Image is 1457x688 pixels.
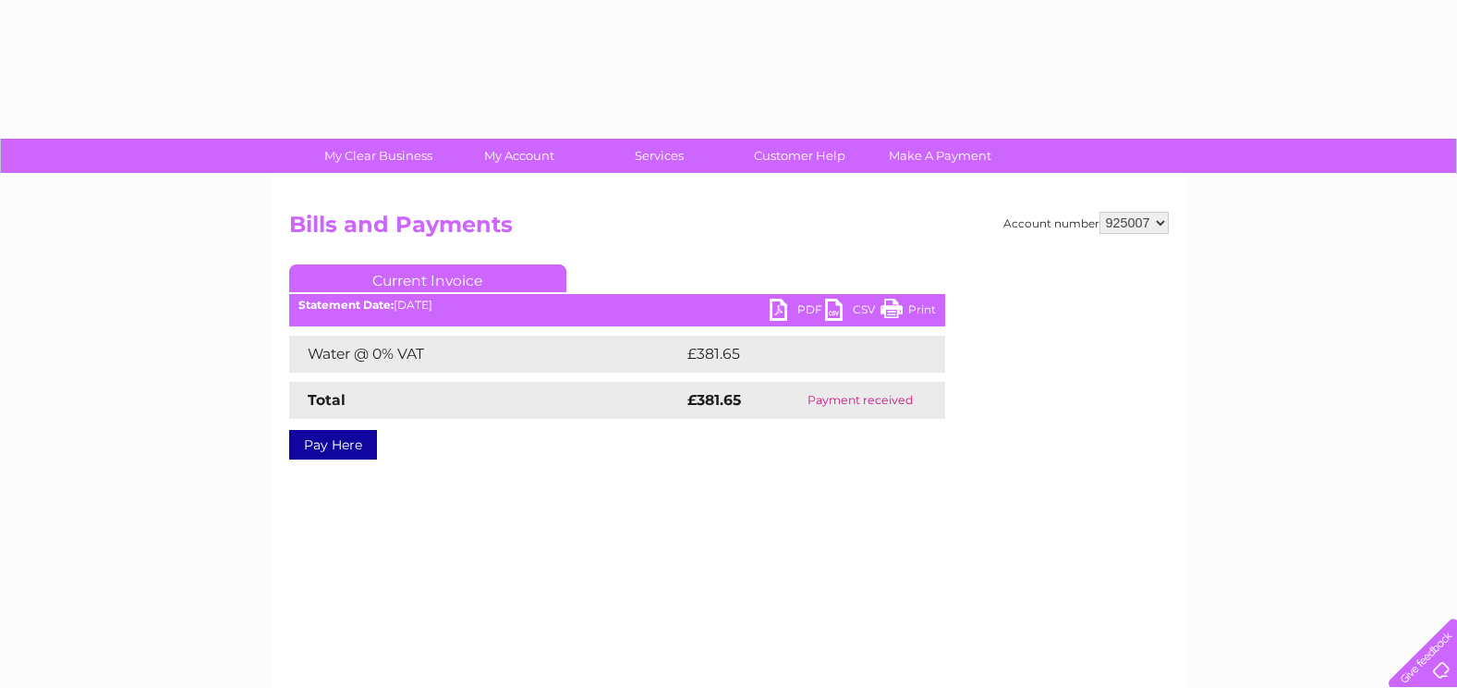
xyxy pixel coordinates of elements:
a: CSV [825,299,880,326]
a: PDF [770,299,825,326]
strong: Total [308,391,346,409]
a: Print [880,299,936,326]
a: My Clear Business [302,139,455,173]
a: Make A Payment [864,139,1016,173]
h2: Bills and Payments [289,212,1169,247]
td: Payment received [775,382,944,419]
b: Statement Date: [298,298,394,312]
a: Pay Here [289,430,377,460]
a: My Account [443,139,595,173]
strong: £381.65 [687,391,741,409]
a: Services [583,139,735,173]
td: Water @ 0% VAT [289,336,683,373]
a: Current Invoice [289,264,566,292]
div: [DATE] [289,299,945,312]
td: £381.65 [683,336,911,373]
div: Account number [1003,212,1169,234]
a: Customer Help [723,139,876,173]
